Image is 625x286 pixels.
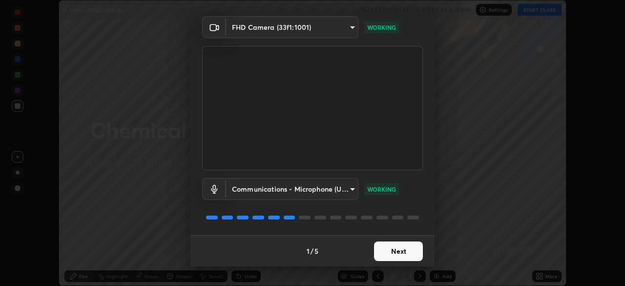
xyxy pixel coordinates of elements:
h4: 5 [314,246,318,256]
p: WORKING [367,185,396,194]
button: Next [374,242,423,261]
h4: 1 [307,246,310,256]
h4: / [311,246,313,256]
div: FHD Camera (33f1:1001) [226,16,358,38]
p: WORKING [367,23,396,32]
div: FHD Camera (33f1:1001) [226,178,358,200]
